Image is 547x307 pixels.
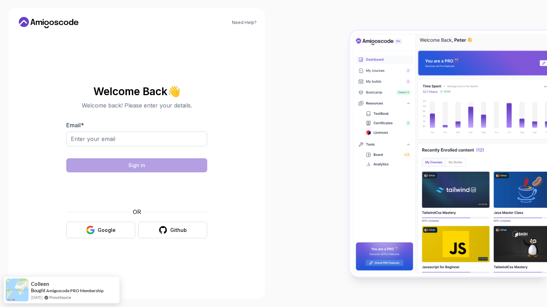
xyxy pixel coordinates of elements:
a: Need Help? [232,20,257,25]
a: ProveSource [49,294,71,300]
p: OR [133,208,141,216]
span: Colleen [31,281,49,287]
div: Github [170,227,187,234]
a: Home link [17,17,80,28]
img: Amigoscode Dashboard [350,31,547,276]
button: Google [66,222,135,238]
a: Amigoscode PRO Membership [46,288,104,293]
iframe: Widget containing checkbox for hCaptcha security challenge [84,177,190,203]
img: provesource social proof notification image [6,278,29,301]
p: Welcome back! Please enter your details. [66,101,207,110]
span: 👋 [167,86,180,97]
span: [DATE] [31,294,42,300]
span: Bought [31,288,45,293]
input: Enter your email [66,131,207,146]
div: Sign in [128,162,145,169]
label: Email * [66,122,84,129]
div: Google [98,227,116,234]
button: Github [138,222,207,238]
button: Sign in [66,158,207,172]
h2: Welcome Back [66,86,207,97]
